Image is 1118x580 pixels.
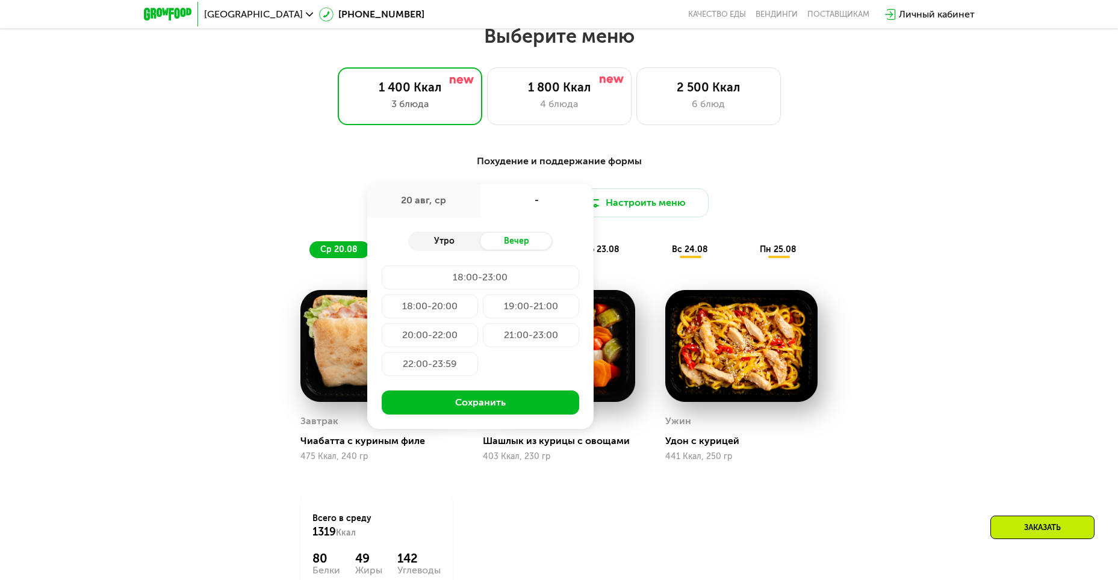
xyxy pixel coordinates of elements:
div: Белки [312,566,340,575]
div: 441 Ккал, 250 гр [665,452,818,461]
div: 403 Ккал, 230 гр [483,452,635,461]
span: [GEOGRAPHIC_DATA] [204,10,303,19]
div: 19:00-21:00 [483,294,579,318]
a: [PHONE_NUMBER] [319,7,424,22]
span: 1319 [312,525,336,538]
div: Утро [408,233,480,250]
div: 20 авг, ср [367,184,480,217]
div: 80 [312,551,340,566]
span: сб 23.08 [583,244,620,255]
span: пн 25.08 [760,244,797,255]
div: Углеводы [397,566,441,575]
div: 3 блюда [350,97,470,111]
div: Завтрак [300,412,338,430]
div: Удон с курицей [665,435,827,447]
div: 18:00-23:00 [382,265,579,289]
button: Настроить меню [564,188,709,217]
div: 22:00-23:59 [382,352,478,376]
button: Сохранить [382,390,579,415]
div: 142 [397,551,441,566]
div: Заказать [990,516,1095,539]
div: 1 800 Ккал [500,80,619,94]
div: Вечер [480,233,553,250]
div: 1 400 Ккал [350,80,470,94]
a: Качество еды [688,10,746,19]
div: Ужин [665,412,691,430]
h2: Выберите меню [39,24,1079,48]
div: 4 блюда [500,97,619,111]
span: ср 20.08 [320,244,358,255]
div: 20:00-22:00 [382,323,478,347]
div: 475 Ккал, 240 гр [300,452,453,461]
div: - [480,184,594,217]
div: 6 блюд [649,97,768,111]
div: Личный кабинет [899,7,975,22]
a: Вендинги [756,10,798,19]
div: Всего в среду [312,513,441,539]
div: Шашлык из курицы с овощами [483,435,645,447]
div: 21:00-23:00 [483,323,579,347]
div: Похудение и поддержание формы [203,154,916,169]
div: Чиабатта с куриным филе [300,435,462,447]
div: Жиры [355,566,382,575]
div: 49 [355,551,382,566]
div: 18:00-20:00 [382,294,478,318]
span: вс 24.08 [672,244,708,255]
div: 2 500 Ккал [649,80,768,94]
div: поставщикам [807,10,869,19]
span: Ккал [336,528,356,538]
